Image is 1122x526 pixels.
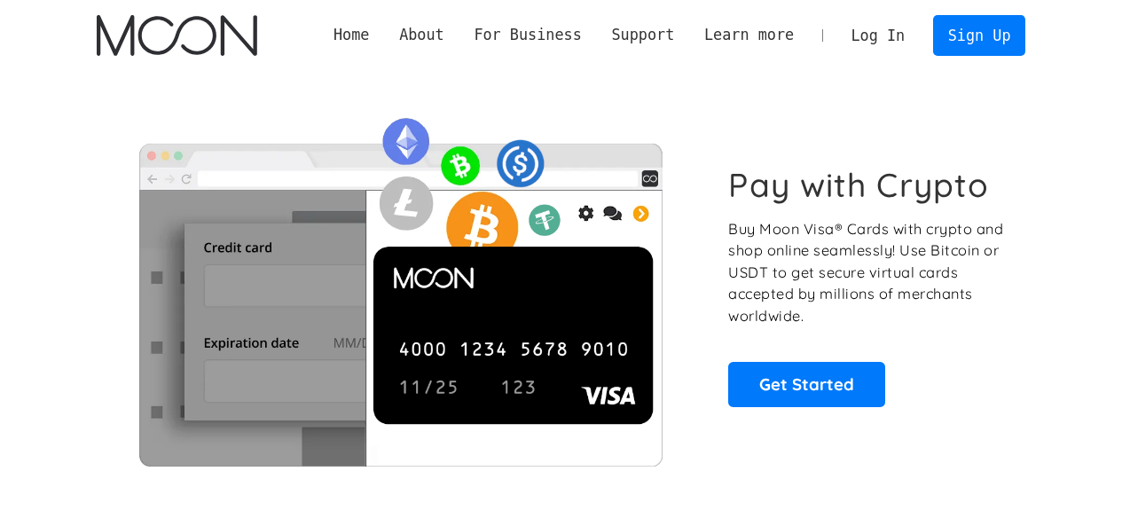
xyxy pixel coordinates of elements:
[728,165,989,205] h1: Pay with Crypto
[704,24,794,46] div: Learn more
[611,24,674,46] div: Support
[689,24,809,46] div: Learn more
[318,24,384,46] a: Home
[97,15,257,56] a: home
[459,24,597,46] div: For Business
[728,218,1006,327] p: Buy Moon Visa® Cards with crypto and shop online seamlessly! Use Bitcoin or USDT to get secure vi...
[474,24,581,46] div: For Business
[597,24,689,46] div: Support
[97,106,704,466] img: Moon Cards let you spend your crypto anywhere Visa is accepted.
[97,15,257,56] img: Moon Logo
[836,16,920,55] a: Log In
[384,24,459,46] div: About
[728,362,885,406] a: Get Started
[399,24,444,46] div: About
[933,15,1025,55] a: Sign Up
